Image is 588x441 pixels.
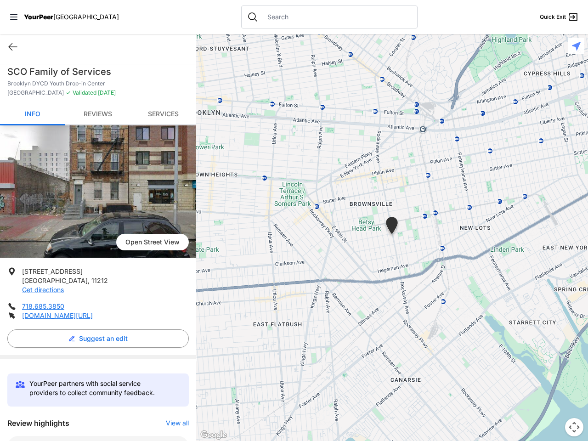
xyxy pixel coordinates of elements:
[7,80,189,87] p: Brooklyn DYCD Youth Drop-in Center
[7,65,189,78] h1: SCO Family of Services
[7,89,64,96] span: [GEOGRAPHIC_DATA]
[130,104,196,125] a: Services
[22,277,88,284] span: [GEOGRAPHIC_DATA]
[65,104,130,125] a: Reviews
[79,334,128,343] span: Suggest an edit
[91,277,108,284] span: 11212
[116,234,189,250] span: Open Street View
[22,302,64,310] a: 718.685.3850
[198,429,229,441] a: Open this area in Google Maps (opens a new window)
[29,379,170,397] p: YourPeer partners with social service providers to collect community feedback.
[73,89,96,96] span: Validated
[540,13,566,21] span: Quick Exit
[166,418,189,428] button: View all
[198,429,229,441] img: Google
[7,418,69,429] h3: Review highlights
[565,418,583,436] button: Map camera controls
[22,311,93,319] a: [DOMAIN_NAME][URL]
[7,329,189,348] button: Suggest an edit
[24,14,119,20] a: YourPeer[GEOGRAPHIC_DATA]
[66,89,71,96] span: ✓
[262,12,412,22] input: Search
[384,217,400,237] div: Brooklyn DYCD Youth Drop-in Center
[88,277,90,284] span: ,
[540,11,579,23] a: Quick Exit
[53,13,119,21] span: [GEOGRAPHIC_DATA]
[22,286,64,294] a: Get directions
[22,267,83,275] span: [STREET_ADDRESS]
[96,89,116,96] span: [DATE]
[24,13,53,21] span: YourPeer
